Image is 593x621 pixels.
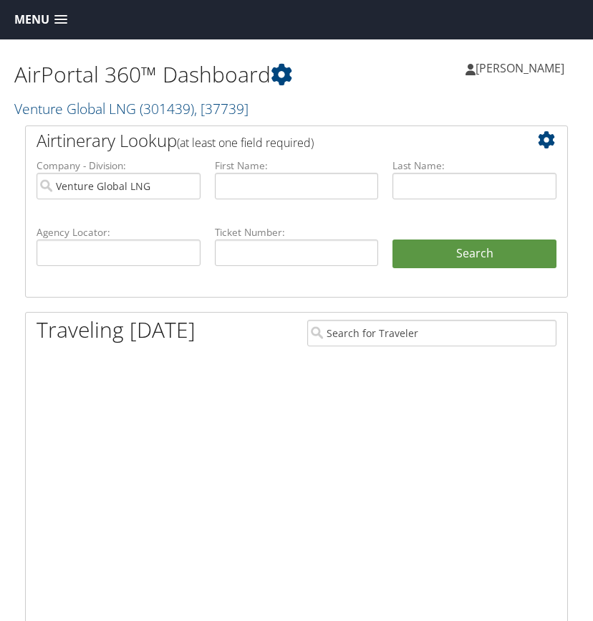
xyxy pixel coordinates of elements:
[14,13,49,27] span: Menu
[140,99,194,118] span: ( 301439 )
[466,47,579,90] a: [PERSON_NAME]
[37,225,201,240] label: Agency Locator:
[215,158,379,173] label: First Name:
[37,158,201,173] label: Company - Division:
[37,315,196,345] h1: Traveling [DATE]
[476,60,564,76] span: [PERSON_NAME]
[14,99,249,118] a: Venture Global LNG
[392,158,556,173] label: Last Name:
[392,240,556,268] button: Search
[307,320,556,346] input: Search for Traveler
[37,128,511,153] h2: Airtinerary Lookup
[194,99,249,118] span: , [ 37739 ]
[215,225,379,240] label: Ticket Number:
[7,8,74,32] a: Menu
[14,60,296,90] h1: AirPortal 360™ Dashboard
[177,135,314,151] span: (at least one field required)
